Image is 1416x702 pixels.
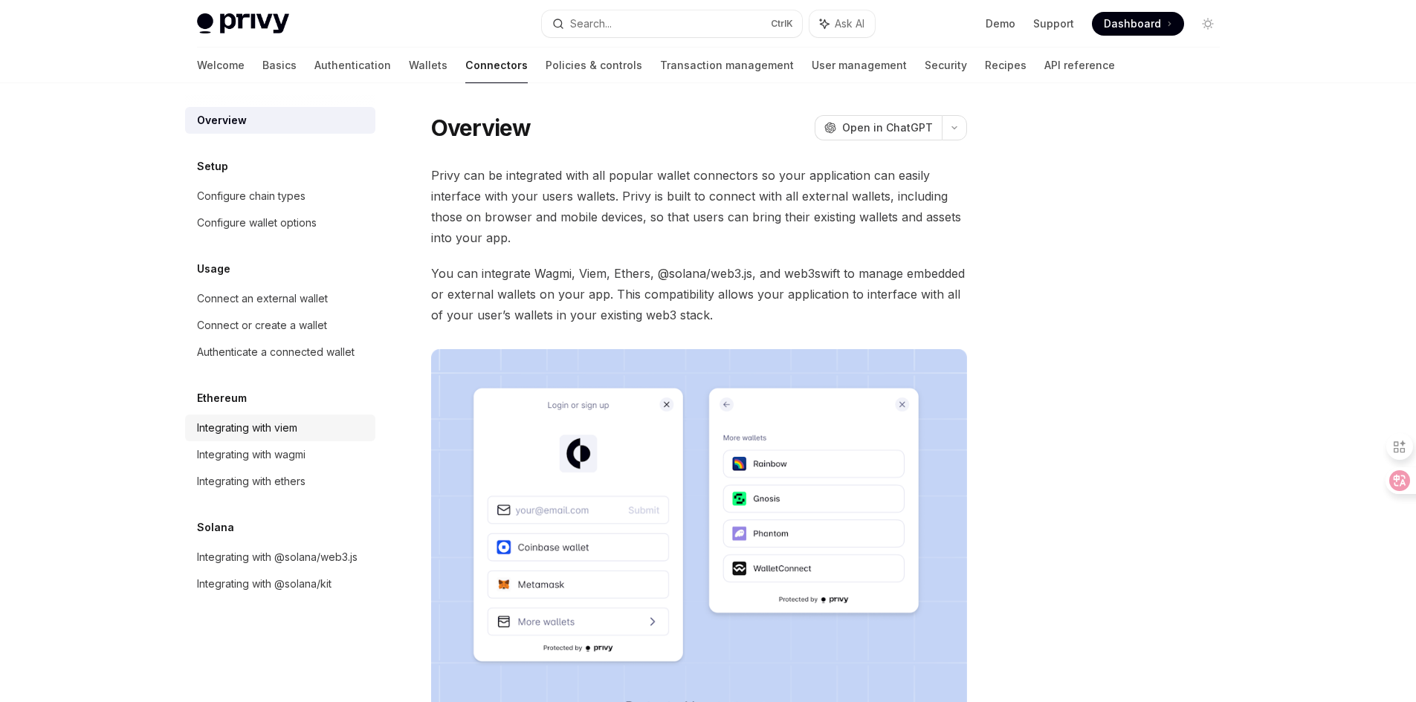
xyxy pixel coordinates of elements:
[570,15,612,33] div: Search...
[812,48,907,83] a: User management
[185,415,375,441] a: Integrating with viem
[197,187,305,205] div: Configure chain types
[197,48,245,83] a: Welcome
[185,339,375,365] a: Authenticate a connected wallet
[185,544,375,571] a: Integrating with @solana/web3.js
[1044,48,1115,83] a: API reference
[197,214,317,232] div: Configure wallet options
[842,120,933,135] span: Open in ChatGPT
[185,107,375,134] a: Overview
[185,468,375,495] a: Integrating with ethers
[197,13,289,34] img: light logo
[542,10,802,37] button: Search...CtrlK
[197,575,332,593] div: Integrating with @solana/kit
[197,111,247,129] div: Overview
[1104,16,1161,31] span: Dashboard
[431,114,531,141] h1: Overview
[985,48,1027,83] a: Recipes
[197,419,297,437] div: Integrating with viem
[197,389,247,407] h5: Ethereum
[185,312,375,339] a: Connect or create a wallet
[197,446,305,464] div: Integrating with wagmi
[197,472,305,490] div: Integrating with ethers
[197,157,228,175] h5: Setup
[925,48,967,83] a: Security
[262,48,297,83] a: Basics
[409,48,447,83] a: Wallets
[197,260,230,278] h5: Usage
[1033,16,1074,31] a: Support
[197,343,355,361] div: Authenticate a connected wallet
[314,48,391,83] a: Authentication
[197,519,234,536] h5: Solana
[185,571,375,597] a: Integrating with @solana/kit
[1092,12,1184,36] a: Dashboard
[465,48,528,83] a: Connectors
[185,183,375,209] a: Configure chain types
[835,16,864,31] span: Ask AI
[197,316,327,334] div: Connect or create a wallet
[660,48,794,83] a: Transaction management
[771,18,793,30] span: Ctrl K
[815,115,942,140] button: Open in ChatGPT
[546,48,642,83] a: Policies & controls
[809,10,875,37] button: Ask AI
[431,165,967,248] span: Privy can be integrated with all popular wallet connectors so your application can easily interfa...
[1196,12,1220,36] button: Toggle dark mode
[197,290,328,308] div: Connect an external wallet
[185,441,375,468] a: Integrating with wagmi
[197,548,358,566] div: Integrating with @solana/web3.js
[185,285,375,312] a: Connect an external wallet
[185,209,375,236] a: Configure wallet options
[986,16,1015,31] a: Demo
[431,263,967,325] span: You can integrate Wagmi, Viem, Ethers, @solana/web3.js, and web3swift to manage embedded or exter...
